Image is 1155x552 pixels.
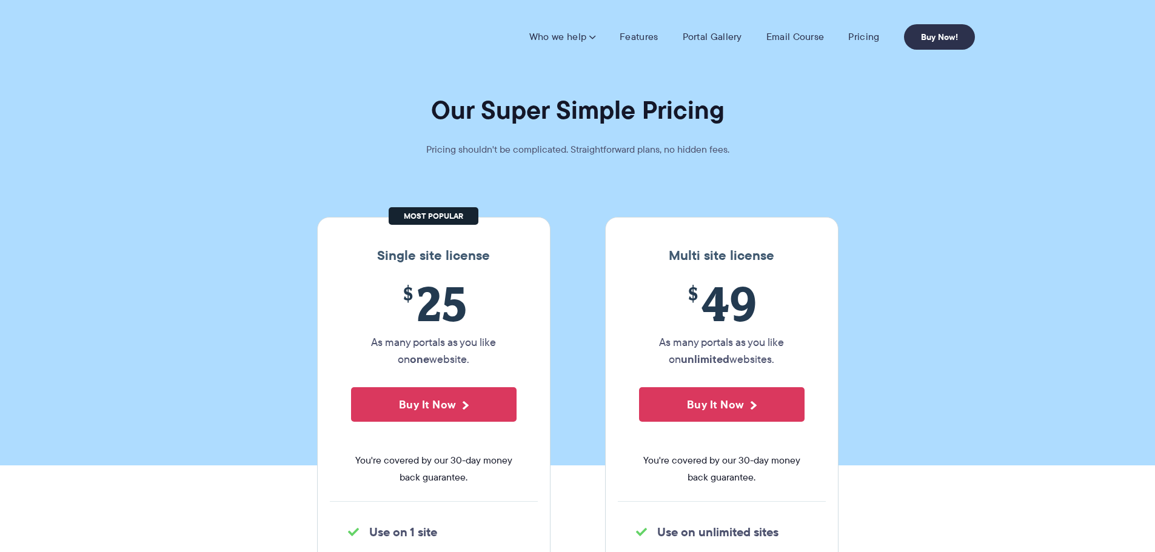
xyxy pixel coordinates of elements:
a: Who we help [529,31,595,43]
strong: unlimited [681,351,729,367]
p: As many portals as you like on website. [351,334,517,368]
span: 25 [351,276,517,331]
button: Buy It Now [351,387,517,422]
strong: one [410,351,429,367]
p: Pricing shouldn't be complicated. Straightforward plans, no hidden fees. [396,141,760,158]
span: You're covered by our 30-day money back guarantee. [639,452,805,486]
a: Email Course [766,31,825,43]
a: Features [620,31,658,43]
span: 49 [639,276,805,331]
p: As many portals as you like on websites. [639,334,805,368]
strong: Use on unlimited sites [657,523,778,541]
a: Buy Now! [904,24,975,50]
strong: Use on 1 site [369,523,437,541]
span: You're covered by our 30-day money back guarantee. [351,452,517,486]
h3: Multi site license [618,248,826,264]
a: Pricing [848,31,879,43]
h3: Single site license [330,248,538,264]
button: Buy It Now [639,387,805,422]
a: Portal Gallery [683,31,742,43]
